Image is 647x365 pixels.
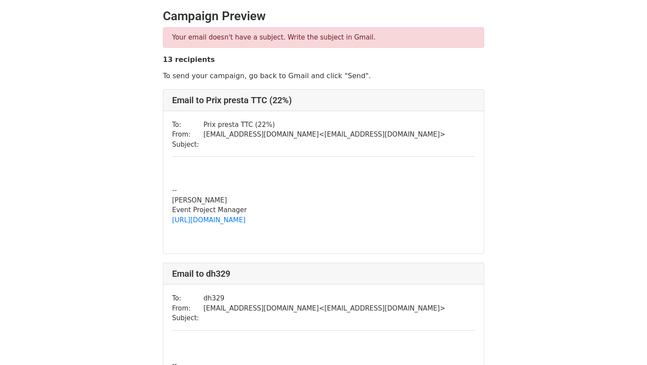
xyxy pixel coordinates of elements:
[172,205,475,215] div: Event Project Manager
[172,313,203,323] td: Subject:
[172,95,475,105] h4: Email to Prix presta TTC (22%)
[172,33,475,42] p: Your email doesn't have a subject. Write the subject in Gmail.
[172,140,203,150] td: Subject:
[172,268,475,279] h4: Email to dh329
[203,130,445,140] td: [EMAIL_ADDRESS][DOMAIN_NAME] < [EMAIL_ADDRESS][DOMAIN_NAME] >
[163,71,484,80] p: To send your campaign, go back to Gmail and click "Send".
[172,304,203,314] td: From:
[203,120,445,130] td: Prix presta TTC (22%)
[172,186,177,194] span: --
[172,293,203,304] td: To:
[172,120,203,130] td: To:
[172,216,246,224] a: [URL][DOMAIN_NAME]
[172,130,203,140] td: From:
[172,195,475,245] div: [PERSON_NAME]
[163,55,215,64] strong: 13 recipients
[203,293,445,304] td: dh329
[163,9,484,24] h2: Campaign Preview
[203,304,445,314] td: [EMAIL_ADDRESS][DOMAIN_NAME] < [EMAIL_ADDRESS][DOMAIN_NAME] >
